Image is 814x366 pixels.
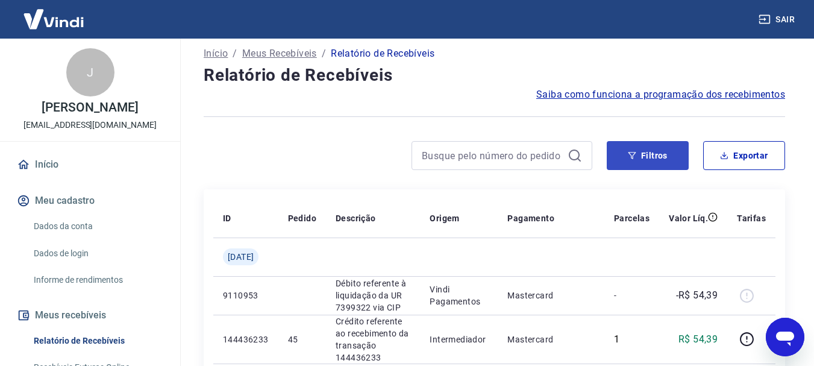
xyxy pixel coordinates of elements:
p: Vindi Pagamentos [430,283,488,308]
div: J [66,48,114,96]
p: R$ 54,39 [678,332,718,347]
p: / [322,46,326,61]
p: Mastercard [507,289,595,301]
a: Início [14,151,166,178]
p: Tarifas [737,212,766,224]
p: ID [223,212,231,224]
a: Dados de login [29,241,166,266]
p: Parcelas [614,212,650,224]
button: Exportar [703,141,785,170]
div: 1 [614,333,650,345]
input: Busque pelo número do pedido [422,147,563,165]
button: Meu cadastro [14,188,166,214]
p: 45 [288,333,316,345]
p: Pedido [288,212,316,224]
iframe: Botão para abrir a janela de mensagens [766,318,804,356]
p: Pagamento [507,212,554,224]
a: Relatório de Recebíveis [29,329,166,353]
button: Filtros [607,141,689,170]
p: 9110953 [223,289,269,301]
a: Saiba como funciona a programação dos recebimentos [536,87,785,102]
p: Mastercard [507,333,595,345]
p: Origem [430,212,459,224]
p: Relatório de Recebíveis [331,46,434,61]
p: Crédito referente ao recebimento da transação 144436233 [336,315,410,364]
p: -R$ 54,39 [676,288,718,303]
img: Vindi [14,1,93,37]
p: [PERSON_NAME] [42,101,138,114]
a: Informe de rendimentos [29,268,166,292]
p: Débito referente à liquidação da UR 7399322 via CIP [336,277,410,314]
p: 144436233 [223,333,269,345]
p: Intermediador [430,333,488,345]
h4: Relatório de Recebíveis [204,63,785,87]
p: / [233,46,237,61]
p: Descrição [336,212,376,224]
button: Sair [756,8,800,31]
a: Meus Recebíveis [242,46,317,61]
a: Início [204,46,228,61]
p: [EMAIL_ADDRESS][DOMAIN_NAME] [23,119,157,131]
a: Dados da conta [29,214,166,239]
p: Valor Líq. [669,212,708,224]
button: Meus recebíveis [14,302,166,329]
span: [DATE] [228,251,254,263]
p: - [614,289,650,301]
